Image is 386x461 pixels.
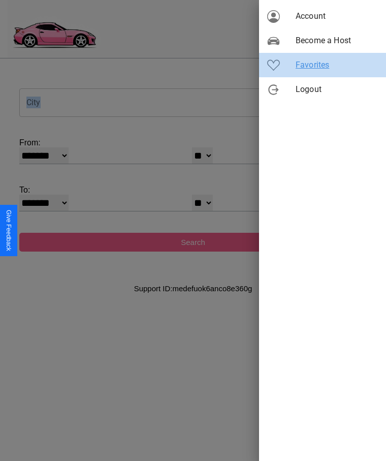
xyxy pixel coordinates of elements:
[296,10,378,22] span: Account
[296,83,378,96] span: Logout
[296,35,378,47] span: Become a Host
[259,28,386,53] div: Become a Host
[5,210,12,251] div: Give Feedback
[259,77,386,102] div: Logout
[296,59,378,71] span: Favorites
[259,53,386,77] div: Favorites
[259,4,386,28] div: Account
